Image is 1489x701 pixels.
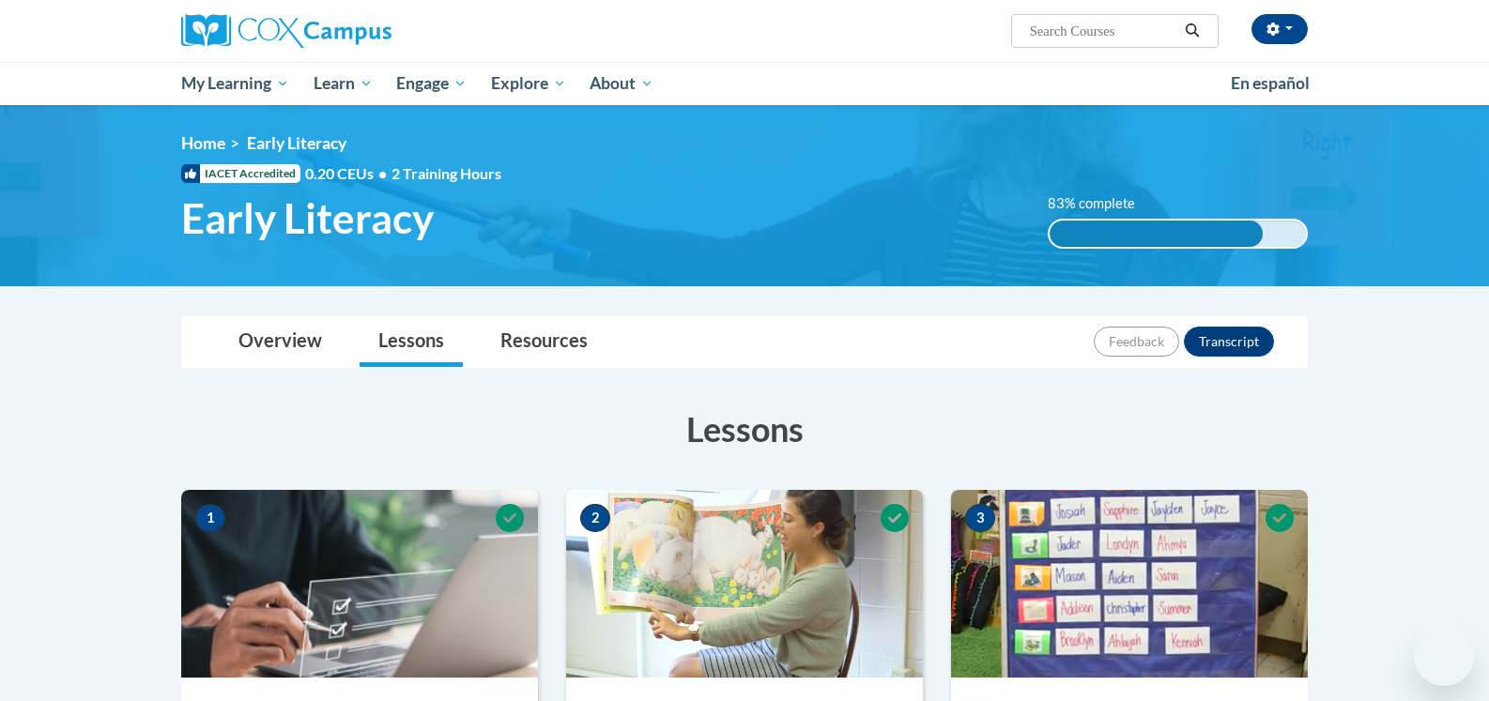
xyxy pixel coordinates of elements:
[181,405,1308,452] h3: Lessons
[360,317,463,367] a: Lessons
[1048,193,1156,214] label: 83% complete
[1094,327,1179,357] button: Feedback
[1251,14,1308,44] button: Account Settings
[1184,327,1274,357] button: Transcript
[305,163,391,184] span: 0.20 CEUs
[181,72,289,95] span: My Learning
[181,490,538,678] img: Course Image
[169,62,301,105] a: My Learning
[181,14,538,48] a: Cox Campus
[482,317,606,367] a: Resources
[951,490,1308,678] img: Course Image
[181,193,434,243] span: Early Literacy
[181,133,225,153] a: Home
[153,62,1336,105] div: Main menu
[195,504,225,532] span: 1
[378,164,387,182] span: •
[384,62,479,105] a: Engage
[391,164,501,182] span: 2 Training Hours
[220,317,341,367] a: Overview
[566,490,923,678] img: Course Image
[479,62,578,105] a: Explore
[314,72,373,95] span: Learn
[1050,221,1263,247] div: 83% complete
[1219,64,1322,103] a: En español
[301,62,385,105] a: Learn
[1414,626,1474,686] iframe: Button to launch messaging window
[578,62,667,105] a: About
[491,72,566,95] span: Explore
[580,504,610,532] span: 2
[181,14,391,48] img: Cox Campus
[247,133,346,153] span: Early Literacy
[181,164,300,183] span: IACET Accredited
[965,504,995,532] span: 3
[590,72,653,95] span: About
[1178,20,1206,42] button: Search
[1231,73,1310,93] span: En español
[1028,20,1178,42] input: Search Courses
[396,72,467,95] span: Engage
